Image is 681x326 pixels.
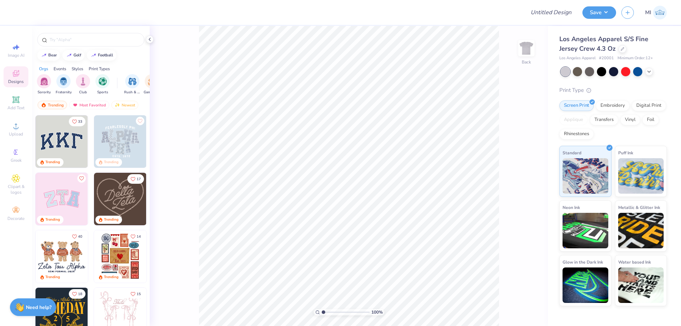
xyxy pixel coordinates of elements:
span: Neon Ink [563,204,580,211]
span: Standard [563,149,581,156]
div: Print Types [89,66,110,72]
span: Add Text [7,105,24,111]
span: Club [79,90,87,95]
span: 40 [78,235,82,238]
button: Like [127,232,144,241]
img: Metallic & Glitter Ink [618,213,664,248]
button: Like [127,174,144,184]
img: Glow in the Dark Ink [563,267,608,303]
div: Trending [45,160,60,165]
span: 100 % [371,309,383,315]
div: Print Type [559,86,667,94]
span: Rush & Bid [124,90,140,95]
button: Like [69,289,85,299]
img: Mark Isaac [653,6,667,20]
div: Trending [45,275,60,280]
img: Neon Ink [563,213,608,248]
button: football [87,50,116,61]
img: trend_line.gif [66,53,72,57]
button: bear [37,50,60,61]
button: filter button [56,74,72,95]
img: 3b9aba4f-e317-4aa7-a679-c95a879539bd [35,115,88,168]
img: Standard [563,158,608,194]
img: Sports Image [99,77,107,85]
img: edfb13fc-0e43-44eb-bea2-bf7fc0dd67f9 [88,115,140,168]
span: Upload [9,131,23,137]
button: filter button [95,74,110,95]
button: golf [62,50,84,61]
div: filter for Club [76,74,90,95]
span: Sorority [38,90,51,95]
img: 12710c6a-dcc0-49ce-8688-7fe8d5f96fe2 [94,173,146,225]
a: MI [645,6,667,20]
span: Clipart & logos [4,184,28,195]
div: Embroidery [596,100,630,111]
div: Orgs [39,66,48,72]
img: a3f22b06-4ee5-423c-930f-667ff9442f68 [146,115,199,168]
span: Puff Ink [618,149,633,156]
button: filter button [124,74,140,95]
button: filter button [76,74,90,95]
img: most_fav.gif [72,103,78,107]
img: Water based Ink [618,267,664,303]
span: 15 [137,292,141,296]
div: Rhinestones [559,129,594,139]
span: Fraternity [56,90,72,95]
div: Applique [559,115,588,125]
img: Puff Ink [618,158,664,194]
div: Transfers [590,115,618,125]
button: filter button [144,74,160,95]
button: Like [136,117,144,125]
div: Newest [111,101,138,109]
span: MI [645,9,651,17]
button: Like [77,174,86,183]
input: Try "Alpha" [49,36,140,43]
span: Decorate [7,216,24,221]
span: Los Angeles Apparel [559,55,596,61]
button: filter button [37,74,51,95]
img: 5a4b4175-9e88-49c8-8a23-26d96782ddc6 [94,115,146,168]
div: Trending [104,160,118,165]
button: Like [127,289,144,299]
span: 14 [137,235,141,238]
span: # 20001 [599,55,614,61]
div: Foil [642,115,659,125]
button: Like [69,117,85,126]
div: Trending [104,275,118,280]
img: 9980f5e8-e6a1-4b4a-8839-2b0e9349023c [35,173,88,225]
div: filter for Fraternity [56,74,72,95]
img: 5ee11766-d822-42f5-ad4e-763472bf8dcf [88,173,140,225]
span: Los Angeles Apparel S/S Fine Jersey Crew 4.3 Oz [559,35,648,53]
button: Save [582,6,616,19]
img: Club Image [79,77,87,85]
img: Sorority Image [40,77,48,85]
img: Newest.gif [115,103,120,107]
img: trend_line.gif [91,53,96,57]
span: Minimum Order: 12 + [618,55,653,61]
img: b0e5e834-c177-467b-9309-b33acdc40f03 [146,230,199,283]
img: d12c9beb-9502-45c7-ae94-40b97fdd6040 [88,230,140,283]
div: filter for Sorority [37,74,51,95]
span: Glow in the Dark Ink [563,258,603,266]
span: Designs [8,79,24,84]
span: 18 [78,292,82,296]
div: filter for Game Day [144,74,160,95]
div: filter for Rush & Bid [124,74,140,95]
img: 6de2c09e-6ade-4b04-8ea6-6dac27e4729e [94,230,146,283]
div: Vinyl [620,115,640,125]
div: Digital Print [632,100,666,111]
input: Untitled Design [525,5,577,20]
span: Image AI [8,53,24,58]
img: Fraternity Image [60,77,67,85]
span: Greek [11,158,22,163]
img: a3be6b59-b000-4a72-aad0-0c575b892a6b [35,230,88,283]
span: 17 [137,177,141,181]
div: Styles [72,66,83,72]
button: Like [69,232,85,241]
img: Rush & Bid Image [128,77,137,85]
div: filter for Sports [95,74,110,95]
div: football [98,53,113,57]
img: Game Day Image [148,77,156,85]
div: bear [48,53,57,57]
div: Trending [38,101,67,109]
